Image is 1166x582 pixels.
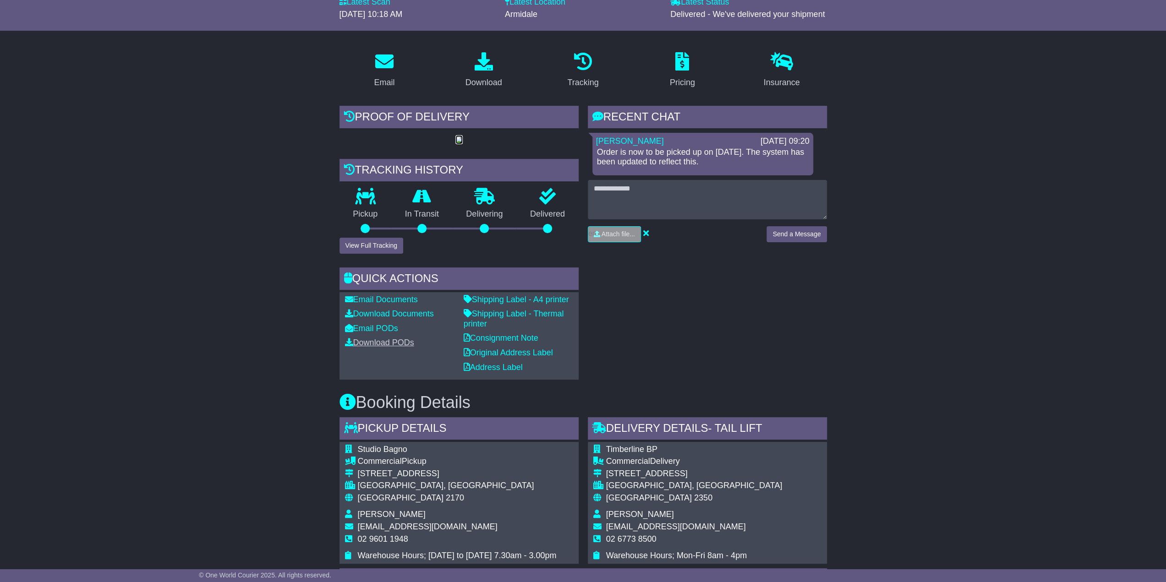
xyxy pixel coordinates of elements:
a: Shipping Label - Thermal printer [464,309,564,328]
p: In Transit [391,209,453,219]
span: 2170 [446,493,464,502]
a: Download PODs [345,338,414,347]
p: Order is now to be picked up on [DATE]. The system has been updated to reflect this. [597,147,809,167]
a: Tracking [561,49,604,92]
div: [STREET_ADDRESS] [606,469,783,479]
span: [DATE] 10:18 AM [339,10,403,19]
div: [GEOGRAPHIC_DATA], [GEOGRAPHIC_DATA] [606,481,783,491]
span: - Tail Lift [708,422,762,434]
div: Email [374,76,394,89]
h3: Booking Details [339,393,827,412]
div: Proof of Delivery [339,106,579,131]
div: Tracking [567,76,598,89]
div: Insurance [764,76,800,89]
a: Address Label [464,363,523,372]
div: RECENT CHAT [588,106,827,131]
button: Send a Message [766,226,827,242]
p: Delivering [453,209,517,219]
span: [GEOGRAPHIC_DATA] [606,493,692,502]
span: [EMAIL_ADDRESS][DOMAIN_NAME] [358,522,498,531]
div: Quick Actions [339,267,579,292]
span: [PERSON_NAME] [606,510,674,519]
div: [GEOGRAPHIC_DATA], [GEOGRAPHIC_DATA] [358,481,557,491]
span: [EMAIL_ADDRESS][DOMAIN_NAME] [606,522,746,531]
p: Pickup [339,209,392,219]
span: Commercial [358,457,402,466]
a: Insurance [758,49,806,92]
div: Pricing [670,76,695,89]
a: [PERSON_NAME] [596,136,664,146]
a: Original Address Label [464,348,553,357]
div: Delivery Details [588,417,827,442]
span: Timberline BP [606,445,657,454]
span: Studio Bagno [358,445,407,454]
span: © One World Courier 2025. All rights reserved. [199,571,331,579]
span: Armidale [505,10,537,19]
span: Warehouse Hours; [DATE] to [DATE] 7.30am - 3.00pm [358,551,557,560]
a: Email PODs [345,324,398,333]
p: Delivered [516,209,579,219]
span: 02 9601 1948 [358,534,408,544]
a: Download Documents [345,309,434,318]
div: Delivery [606,457,783,467]
div: Pickup [358,457,557,467]
img: GetPodImage [455,136,463,144]
div: Download [465,76,502,89]
span: [PERSON_NAME] [358,510,426,519]
a: Email [368,49,400,92]
a: Consignment Note [464,333,538,343]
div: Pickup Details [339,417,579,442]
div: [DATE] 09:20 [761,136,810,147]
div: Tracking history [339,159,579,184]
span: 02 6773 8500 [606,534,657,544]
a: Download [460,49,508,92]
span: Commercial [606,457,650,466]
button: View Full Tracking [339,238,403,254]
a: Pricing [664,49,701,92]
a: Email Documents [345,295,418,304]
span: [GEOGRAPHIC_DATA] [358,493,443,502]
a: Shipping Label - A4 printer [464,295,569,304]
span: Warehouse Hours; Mon-Fri 8am - 4pm [606,551,747,560]
span: Delivered - We've delivered your shipment [670,10,825,19]
span: 2350 [694,493,712,502]
div: [STREET_ADDRESS] [358,469,557,479]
